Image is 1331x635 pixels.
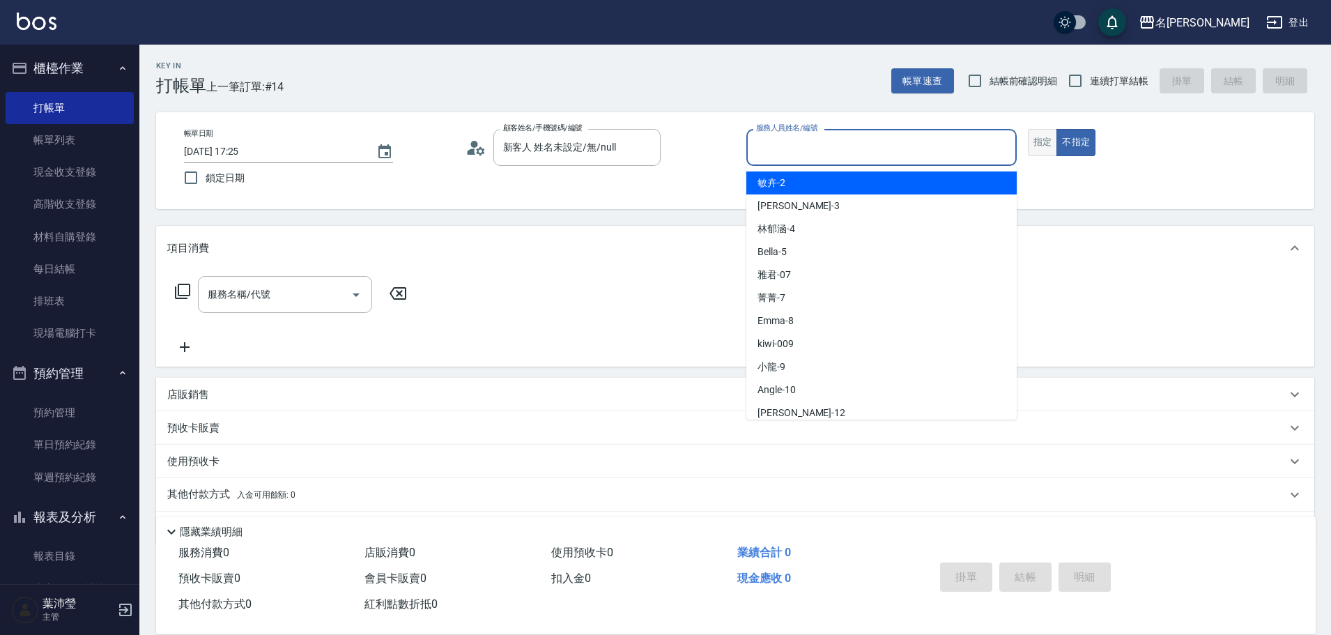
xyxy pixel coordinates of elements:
a: 報表目錄 [6,540,134,572]
a: 帳單列表 [6,124,134,156]
span: 上一筆訂單:#14 [206,78,284,95]
span: 結帳前確認明細 [990,74,1058,89]
span: 服務消費 0 [178,546,229,559]
span: 小龍 -9 [757,360,785,374]
div: 使用預收卡 [156,445,1314,478]
span: 入金可用餘額: 0 [237,490,296,500]
span: 連續打單結帳 [1090,74,1148,89]
span: 雅君 -07 [757,268,791,282]
p: 隱藏業績明細 [180,525,243,540]
span: 會員卡販賣 0 [364,572,426,585]
span: 業績合計 0 [737,546,791,559]
label: 顧客姓名/手機號碼/編號 [503,123,583,133]
span: 菁菁 -7 [757,291,785,305]
img: Logo [17,13,56,30]
a: 每日結帳 [6,253,134,285]
a: 單週預約紀錄 [6,461,134,494]
div: 名[PERSON_NAME] [1155,14,1249,31]
button: Open [345,284,367,306]
span: 鎖定日期 [206,171,245,185]
img: Person [11,596,39,624]
label: 帳單日期 [184,128,213,139]
a: 打帳單 [6,92,134,124]
h2: Key In [156,61,206,70]
span: 敏卉 -2 [757,176,785,190]
span: 預收卡販賣 0 [178,572,240,585]
span: 現金應收 0 [737,572,791,585]
span: 店販消費 0 [364,546,415,559]
button: 名[PERSON_NAME] [1133,8,1255,37]
a: 現金收支登錄 [6,156,134,188]
span: 使用預收卡 0 [551,546,613,559]
div: 預收卡販賣 [156,411,1314,445]
div: 項目消費 [156,226,1314,270]
button: 櫃檯作業 [6,50,134,86]
a: 預約管理 [6,397,134,429]
label: 服務人員姓名/編號 [756,123,817,133]
button: 預約管理 [6,355,134,392]
span: 林郁涵 -4 [757,222,795,236]
button: 不指定 [1056,129,1095,156]
span: [PERSON_NAME] -3 [757,199,840,213]
button: Choose date, selected date is 2025-09-17 [368,135,401,169]
span: Bella -5 [757,245,787,259]
a: 現場電腦打卡 [6,317,134,349]
div: 店販銷售 [156,378,1314,411]
span: 扣入金 0 [551,572,591,585]
h3: 打帳單 [156,76,206,95]
h5: 葉沛瑩 [43,597,114,611]
p: 預收卡販賣 [167,421,220,436]
span: 其他付款方式 0 [178,597,252,611]
p: 使用預收卡 [167,454,220,469]
span: [PERSON_NAME] -12 [757,406,845,420]
a: 排班表 [6,285,134,317]
p: 其他付款方式 [167,487,295,503]
span: kiwi -009 [757,337,794,351]
div: 備註及來源 [156,512,1314,545]
a: 高階收支登錄 [6,188,134,220]
button: 登出 [1261,10,1314,36]
button: save [1098,8,1126,36]
a: 單日預約紀錄 [6,429,134,461]
p: 主管 [43,611,114,623]
button: 帳單速查 [891,68,954,94]
input: YYYY/MM/DD hh:mm [184,140,362,163]
button: 指定 [1028,129,1058,156]
span: Emma -8 [757,314,794,328]
a: 店家區間累計表 [6,573,134,605]
button: 報表及分析 [6,499,134,535]
div: 其他付款方式入金可用餘額: 0 [156,478,1314,512]
p: 項目消費 [167,241,209,256]
span: 紅利點數折抵 0 [364,597,438,611]
p: 店販銷售 [167,388,209,402]
a: 材料自購登錄 [6,221,134,253]
span: Angle -10 [757,383,796,397]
